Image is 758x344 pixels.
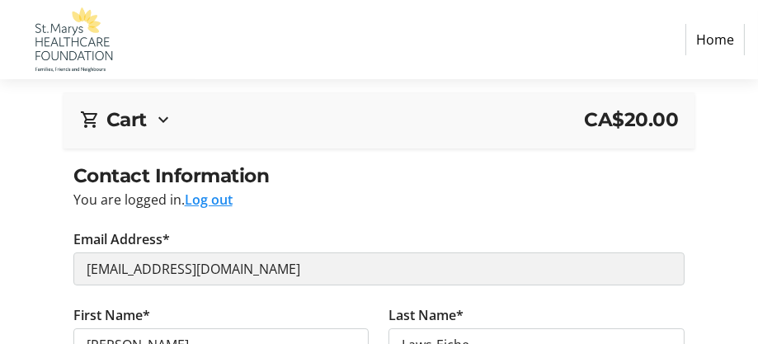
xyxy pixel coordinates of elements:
[73,305,150,325] label: First Name*
[73,162,685,191] h2: Contact Information
[73,229,170,249] label: Email Address*
[106,106,147,134] h2: Cart
[80,106,679,134] div: CartCA$20.00
[388,305,464,325] label: Last Name*
[685,24,745,55] a: Home
[185,190,233,210] button: Log out
[73,190,685,210] div: You are logged in.
[584,106,678,134] span: CA$20.00
[13,7,130,73] img: St. Marys Healthcare Foundation's Logo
